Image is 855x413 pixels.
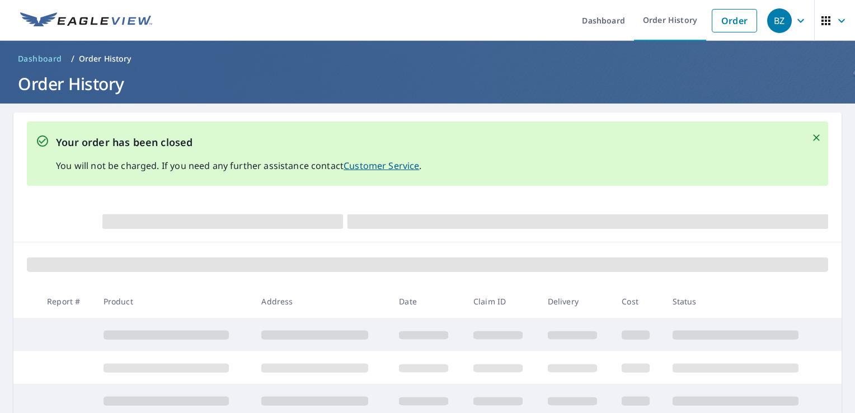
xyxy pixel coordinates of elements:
[664,285,822,318] th: Status
[712,9,757,32] a: Order
[390,285,464,318] th: Date
[613,285,663,318] th: Cost
[809,130,824,145] button: Close
[20,12,152,29] img: EV Logo
[18,53,62,64] span: Dashboard
[56,159,422,172] p: You will not be charged. If you need any further assistance contact .
[56,135,422,150] p: Your order has been closed
[539,285,613,318] th: Delivery
[79,53,131,64] p: Order History
[13,50,67,68] a: Dashboard
[13,72,842,95] h1: Order History
[38,285,95,318] th: Report #
[71,52,74,65] li: /
[344,159,419,172] a: Customer Service
[95,285,253,318] th: Product
[252,285,390,318] th: Address
[13,50,842,68] nav: breadcrumb
[767,8,792,33] div: BZ
[464,285,539,318] th: Claim ID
